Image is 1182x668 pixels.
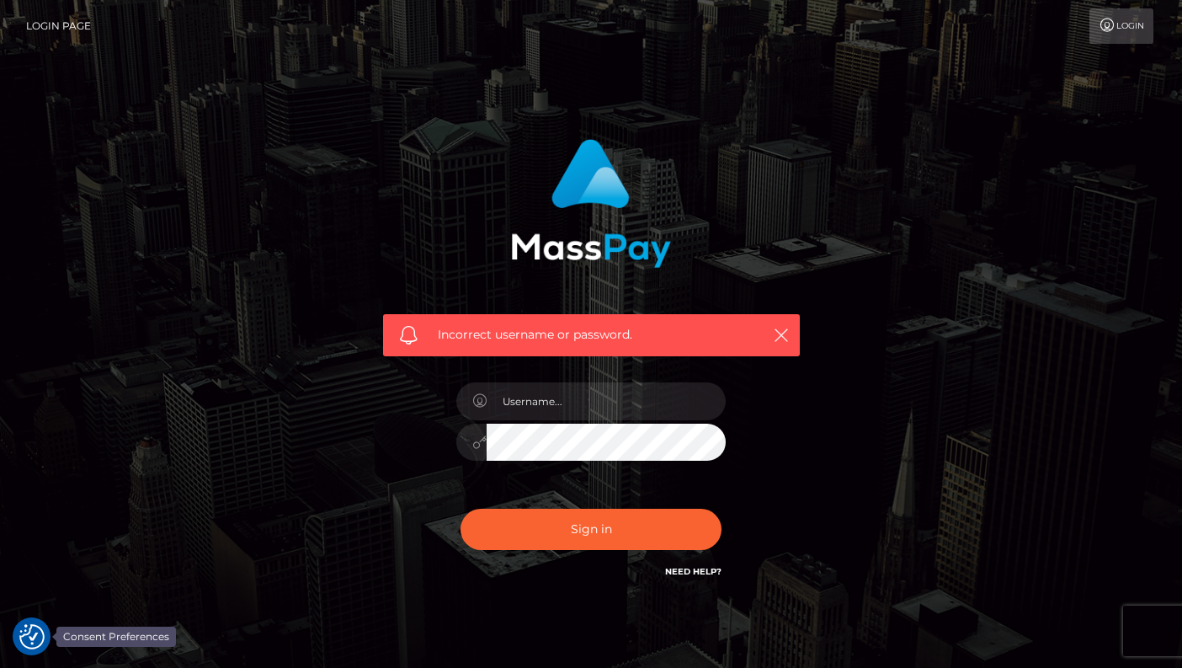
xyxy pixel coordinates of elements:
a: Login [1089,8,1153,44]
span: Incorrect username or password. [438,326,745,344]
a: Need Help? [665,566,721,577]
img: MassPay Login [511,139,671,268]
button: Consent Preferences [19,624,45,649]
a: Login Page [26,8,91,44]
img: Revisit consent button [19,624,45,649]
input: Username... [487,382,726,420]
button: Sign in [461,509,721,550]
